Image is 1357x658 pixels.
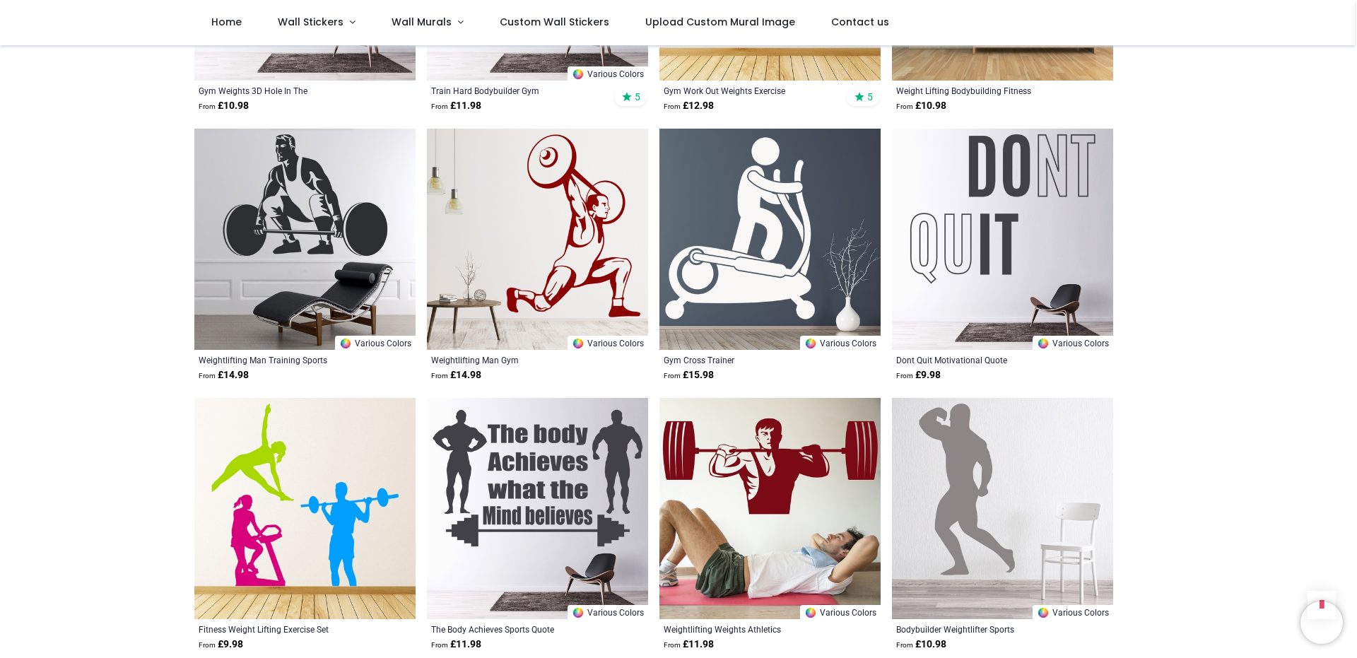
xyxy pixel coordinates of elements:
span: From [664,372,681,380]
strong: £ 12.98 [664,99,714,113]
strong: £ 11.98 [431,99,481,113]
a: Various Colors [568,336,648,350]
img: Color Wheel [572,68,584,81]
a: Dont Quit Motivational Quote [896,354,1067,365]
span: Home [211,15,242,29]
span: From [896,641,913,649]
a: Bodybuilder Weightlifter Sports [896,623,1067,635]
span: From [199,102,216,110]
span: From [896,102,913,110]
span: Wall Murals [392,15,452,29]
span: 5 [635,90,640,103]
a: Various Colors [1033,336,1113,350]
span: From [431,102,448,110]
strong: £ 14.98 [199,368,249,382]
span: From [664,102,681,110]
a: Gym Work Out Weights Exercise [664,85,834,96]
img: Color Wheel [804,337,817,350]
a: The Body Achieves Sports Quote [431,623,601,635]
span: From [199,372,216,380]
img: Color Wheel [1037,606,1050,619]
a: Various Colors [1033,605,1113,619]
a: Gym Cross Trainer [664,354,834,365]
strong: £ 9.98 [199,638,243,652]
span: Contact us [831,15,889,29]
strong: £ 10.98 [896,638,946,652]
span: 5 [867,90,873,103]
img: Fitness Weight Lifting Exercise Wall Sticker Set [194,398,416,619]
a: Various Colors [800,336,881,350]
span: From [896,372,913,380]
img: Weightlifting Man Gym Wall Sticker [427,129,648,350]
a: Fitness Weight Lifting Exercise Set [199,623,369,635]
img: Weightlifting Weights Athletics Wall Sticker [659,398,881,619]
span: From [199,641,216,649]
a: Train Hard Bodybuilder Gym [431,85,601,96]
img: Color Wheel [572,606,584,619]
a: Various Colors [568,605,648,619]
a: Weight Lifting Bodybuilding Fitness [896,85,1067,96]
strong: £ 10.98 [199,99,249,113]
strong: £ 9.98 [896,368,941,382]
a: Various Colors [800,605,881,619]
strong: £ 15.98 [664,368,714,382]
strong: £ 10.98 [896,99,946,113]
img: Bodybuilder Weightlifter Sports Wall Sticker [892,398,1113,619]
img: Color Wheel [339,337,352,350]
span: From [664,641,681,649]
img: Dont Quit Motivational Quote Wall Sticker [892,129,1113,350]
span: From [431,372,448,380]
a: Weightlifting Weights Athletics [664,623,834,635]
a: Various Colors [568,66,648,81]
img: Color Wheel [1037,337,1050,350]
iframe: Brevo live chat [1300,601,1343,644]
a: Weightlifting Man Training Sports [199,354,369,365]
span: Wall Stickers [278,15,343,29]
span: Upload Custom Mural Image [645,15,795,29]
a: Various Colors [335,336,416,350]
span: From [431,641,448,649]
strong: £ 11.98 [431,638,481,652]
strong: £ 14.98 [431,368,481,382]
span: Custom Wall Stickers [500,15,609,29]
img: Color Wheel [572,337,584,350]
a: Gym Weights 3D Hole In The [199,85,369,96]
img: Gym Cross Trainer Wall Sticker [659,129,881,350]
img: The Body Achieves Sports Quote Wall Sticker [427,398,648,619]
img: Weightlifting Man Training Sports Wall Sticker [194,129,416,350]
strong: £ 11.98 [664,638,714,652]
a: Weightlifting Man Gym [431,354,601,365]
img: Color Wheel [804,606,817,619]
